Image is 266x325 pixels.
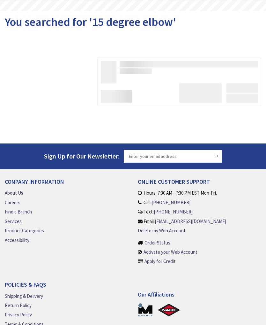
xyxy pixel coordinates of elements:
[5,237,29,244] a: Accessibility
[157,303,181,317] a: NAED
[154,208,193,215] a: [PHONE_NUMBER]
[5,302,32,309] a: Return Policy
[5,15,176,29] span: You searched for '15 degree elbow'
[138,303,153,317] a: MSUPPLY
[144,249,197,255] a: Activate your Web Account
[138,227,186,234] a: Delete my Web Account
[138,291,266,303] h4: Our Affiliations
[124,150,222,163] input: Enter your email address
[86,3,178,9] rs-layer: Free Same Day Pickup at 19 Locations
[151,199,190,206] a: [PHONE_NUMBER]
[5,293,43,299] a: Shipping & Delivery
[5,190,23,196] a: About Us
[5,227,44,234] a: Product Categories
[144,258,176,265] a: Apply for Credit
[155,218,226,225] a: [EMAIL_ADDRESS][DOMAIN_NAME]
[138,179,261,190] h4: Online Customer Support
[5,208,32,215] a: Find a Branch
[138,199,258,206] li: Call:
[5,199,20,206] a: Careers
[5,282,128,293] h4: Policies & FAQs
[138,208,258,215] li: Text:
[138,190,258,196] li: Hours: 7:30 AM - 7:30 PM EST Mon-Fri.
[5,311,32,318] a: Privacy Policy
[5,179,128,190] h4: Company Information
[44,152,120,160] span: Sign Up for Our Newsletter:
[144,239,170,246] a: Order Status
[5,218,22,225] a: Services
[138,218,258,225] li: Email:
